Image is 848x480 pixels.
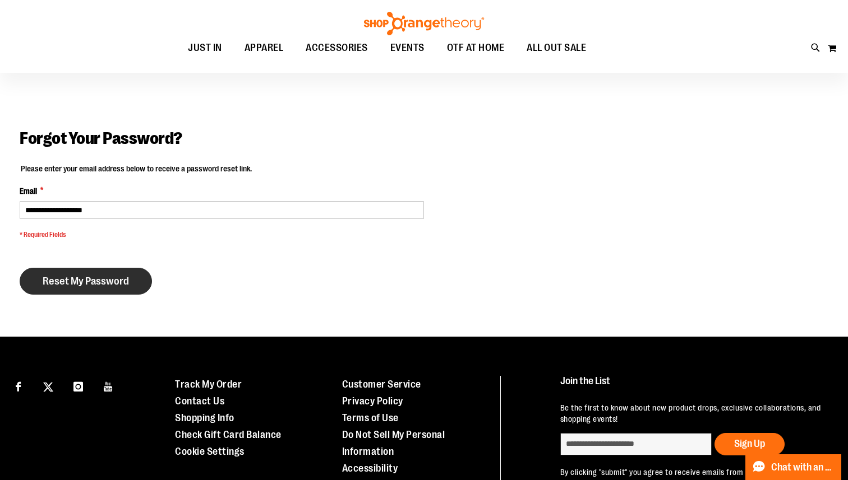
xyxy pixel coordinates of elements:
[20,129,182,148] span: Forgot Your Password?
[342,429,445,457] a: Do Not Sell My Personal Information
[175,412,234,423] a: Shopping Info
[39,376,58,395] a: Visit our X page
[20,230,424,240] span: * Required Fields
[99,376,118,395] a: Visit our Youtube page
[188,35,222,60] span: JUST IN
[734,438,765,449] span: Sign Up
[390,35,425,60] span: EVENTS
[560,376,826,397] h4: Join the List
[771,462,835,473] span: Chat with an Expert
[342,463,398,474] a: Accessibility
[68,376,88,395] a: Visit our Instagram page
[175,395,224,407] a: Contact Us
[715,433,785,455] button: Sign Up
[20,163,253,174] legend: Please enter your email address below to receive a password reset link.
[175,446,245,457] a: Cookie Settings
[175,379,242,390] a: Track My Order
[8,376,28,395] a: Visit our Facebook page
[527,35,586,60] span: ALL OUT SALE
[43,382,53,392] img: Twitter
[362,12,486,35] img: Shop Orangetheory
[20,185,37,197] span: Email
[20,268,152,295] button: Reset My Password
[245,35,284,60] span: APPAREL
[306,35,368,60] span: ACCESSORIES
[560,433,712,455] input: enter email
[342,379,421,390] a: Customer Service
[175,429,282,440] a: Check Gift Card Balance
[560,402,826,425] p: Be the first to know about new product drops, exclusive collaborations, and shopping events!
[447,35,505,60] span: OTF AT HOME
[342,395,403,407] a: Privacy Policy
[745,454,842,480] button: Chat with an Expert
[43,275,129,287] span: Reset My Password
[342,412,399,423] a: Terms of Use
